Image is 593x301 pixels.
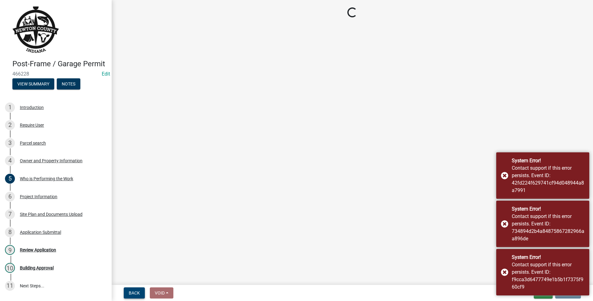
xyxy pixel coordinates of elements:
[12,78,54,89] button: View Summary
[5,174,15,184] div: 5
[5,138,15,148] div: 3
[512,205,585,213] div: System Error!
[20,177,73,181] div: Who is Performing the Work
[20,248,56,252] div: Review Application
[512,261,585,291] div: Contact support if this error persists. Event ID: f9cca3d6477749e1b5b1f7375f960cf9
[512,164,585,194] div: Contact support if this error persists. Event ID: 42fd224f629741cf94d048944a8a7991
[5,156,15,166] div: 4
[5,227,15,237] div: 8
[102,71,110,77] a: Edit
[512,254,585,261] div: System Error!
[102,71,110,77] wm-modal-confirm: Edit Application Number
[20,123,44,127] div: Require User
[129,290,140,295] span: Back
[57,82,80,87] wm-modal-confirm: Notes
[155,290,165,295] span: Void
[5,263,15,273] div: 10
[5,103,15,112] div: 1
[5,281,15,291] div: 11
[124,287,145,299] button: Back
[5,120,15,130] div: 2
[512,157,585,164] div: System Error!
[20,230,61,234] div: Application Submittal
[150,287,173,299] button: Void
[12,59,107,68] h4: Post-Frame / Garage Permit
[20,159,82,163] div: Owner and Property Information
[57,78,80,89] button: Notes
[20,212,82,216] div: Site Plan and Documents Upload
[12,71,99,77] span: 466228
[20,141,46,145] div: Parcel search
[5,192,15,202] div: 6
[20,105,44,110] div: Introduction
[5,209,15,219] div: 7
[5,245,15,255] div: 9
[20,266,54,270] div: Building Approval
[12,82,54,87] wm-modal-confirm: Summary
[12,7,59,53] img: Newton County, Indiana
[20,194,57,199] div: Project Information
[512,213,585,242] div: Contact support if this error persists. Event ID: 734894d2b4a84875867282966aa896de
